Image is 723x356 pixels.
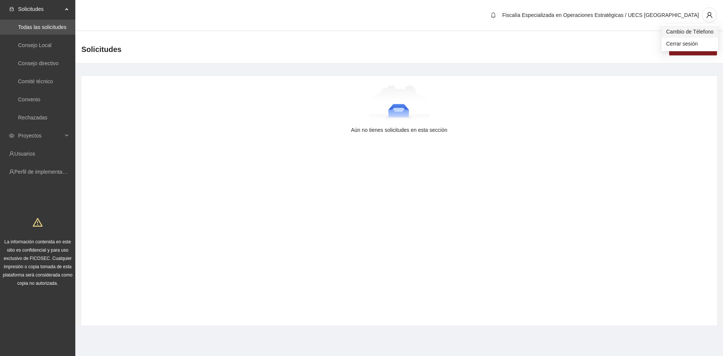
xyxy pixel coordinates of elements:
[18,115,47,121] a: Rechazadas
[18,2,63,17] span: Solicitudes
[18,78,53,84] a: Comité técnico
[487,9,499,21] button: bell
[702,12,717,18] span: user
[666,28,714,36] span: Cambio de Télefono
[18,96,40,102] a: Convenio
[93,126,705,134] div: Aún no tienes solicitudes en esta sección
[666,40,714,48] span: Cerrar sesión
[488,12,499,18] span: bell
[81,43,122,55] span: Solicitudes
[18,42,52,48] a: Consejo Local
[18,24,66,30] a: Todas las solicitudes
[33,217,43,227] span: warning
[9,133,14,138] span: eye
[3,239,73,286] span: La información contenida en este sitio es confidencial y para uso exclusivo de FICOSEC. Cualquier...
[14,169,73,175] a: Perfil de implementadora
[9,6,14,12] span: inbox
[502,12,699,18] span: Fiscalía Especializada en Operaciones Estratégicas / UECS [GEOGRAPHIC_DATA]
[18,60,58,66] a: Consejo directivo
[702,8,717,23] button: user
[18,128,63,143] span: Proyectos
[14,151,35,157] a: Usuarios
[369,85,430,123] img: Aún no tienes solicitudes en esta sección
